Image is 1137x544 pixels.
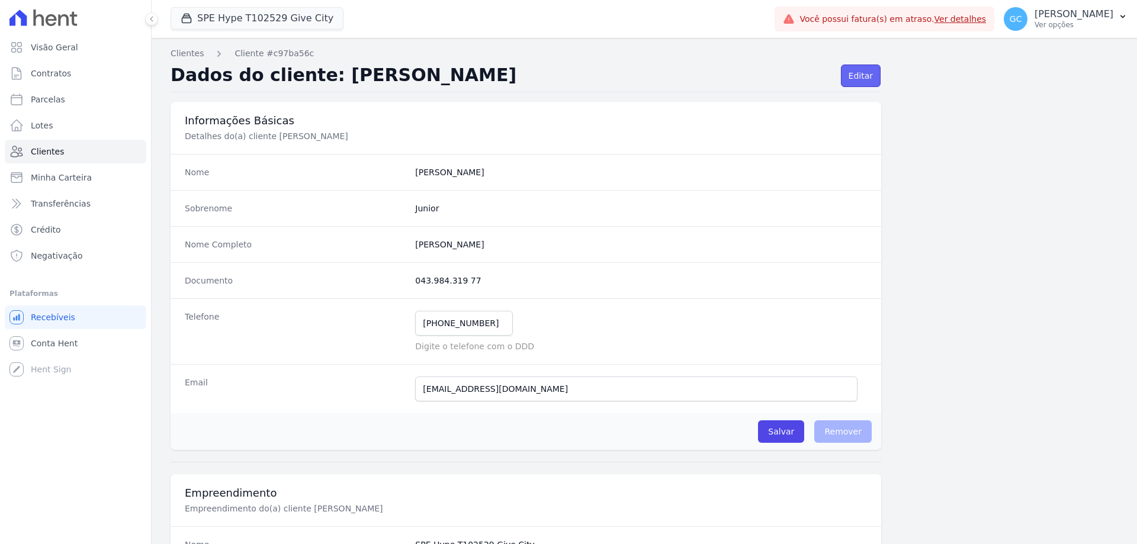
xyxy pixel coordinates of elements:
[5,305,146,329] a: Recebíveis
[814,420,872,443] span: Remover
[31,120,53,131] span: Lotes
[5,244,146,268] a: Negativação
[415,202,867,214] dd: Junior
[758,420,804,443] input: Salvar
[31,146,64,157] span: Clientes
[5,62,146,85] a: Contratos
[5,331,146,355] a: Conta Hent
[5,166,146,189] a: Minha Carteira
[31,41,78,53] span: Visão Geral
[185,130,583,142] p: Detalhes do(a) cliente [PERSON_NAME]
[171,47,204,60] a: Clientes
[5,88,146,111] a: Parcelas
[5,192,146,215] a: Transferências
[994,2,1137,36] button: GC [PERSON_NAME] Ver opções
[185,114,867,128] h3: Informações Básicas
[185,202,406,214] dt: Sobrenome
[799,13,986,25] span: Você possui fatura(s) em atraso.
[235,47,314,60] a: Cliente #c97ba56c
[5,114,146,137] a: Lotes
[185,275,406,287] dt: Documento
[415,239,867,250] dd: [PERSON_NAME]
[415,275,867,287] dd: 043.984.319 77
[185,239,406,250] dt: Nome Completo
[185,311,406,352] dt: Telefone
[1010,15,1022,23] span: GC
[1035,20,1113,30] p: Ver opções
[171,65,831,87] h2: Dados do cliente: [PERSON_NAME]
[171,7,343,30] button: SPE Hype T102529 Give City
[5,218,146,242] a: Crédito
[415,340,867,352] p: Digite o telefone com o DDD
[185,166,406,178] dt: Nome
[185,503,583,514] p: Empreendimento do(a) cliente [PERSON_NAME]
[185,486,867,500] h3: Empreendimento
[5,36,146,59] a: Visão Geral
[185,376,406,401] dt: Email
[31,198,91,210] span: Transferências
[31,67,71,79] span: Contratos
[31,224,61,236] span: Crédito
[31,311,75,323] span: Recebíveis
[31,250,83,262] span: Negativação
[5,140,146,163] a: Clientes
[31,172,92,184] span: Minha Carteira
[841,65,881,87] a: Editar
[415,166,867,178] dd: [PERSON_NAME]
[31,337,78,349] span: Conta Hent
[934,14,987,24] a: Ver detalhes
[31,94,65,105] span: Parcelas
[1035,8,1113,20] p: [PERSON_NAME]
[9,287,142,301] div: Plataformas
[171,47,1118,60] nav: Breadcrumb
